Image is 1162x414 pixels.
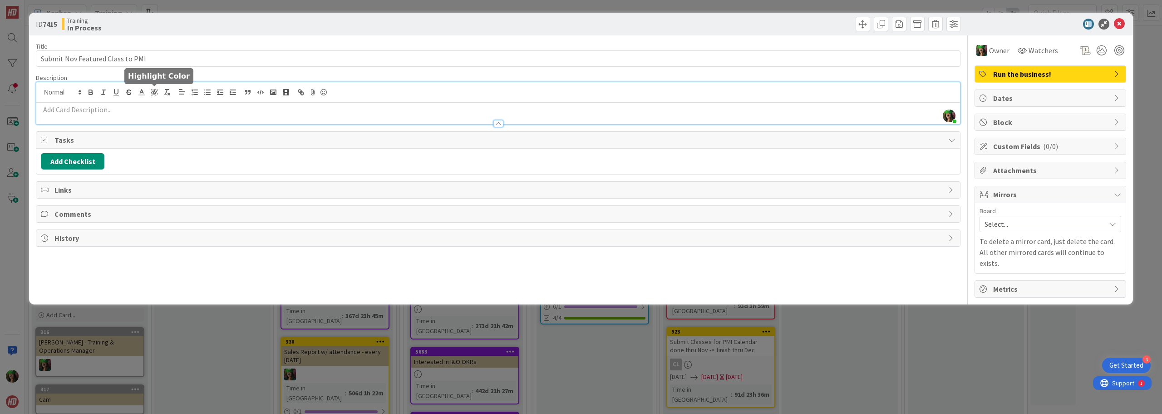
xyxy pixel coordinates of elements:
[976,45,987,56] img: SL
[993,284,1109,294] span: Metrics
[993,69,1109,80] span: Run the business!
[980,236,1121,269] p: To delete a mirror card, just delete the card. All other mirrored cards will continue to exists.
[67,24,102,31] b: In Process
[54,185,944,195] span: Links
[1109,361,1143,370] div: Get Started
[54,209,944,219] span: Comments
[985,218,1101,230] span: Select...
[1029,45,1058,56] span: Watchers
[41,153,104,170] button: Add Checklist
[19,1,41,12] span: Support
[943,110,955,122] img: zMbp8UmSkcuFrGHA6WMwLokxENeDinhm.jpg
[36,19,57,30] span: ID
[67,17,102,24] span: Training
[993,117,1109,128] span: Block
[1102,358,1151,373] div: Open Get Started checklist, remaining modules: 4
[989,45,1009,56] span: Owner
[980,208,996,214] span: Board
[993,141,1109,152] span: Custom Fields
[36,42,48,50] label: Title
[54,233,944,244] span: History
[993,189,1109,200] span: Mirrors
[993,93,1109,104] span: Dates
[36,50,960,67] input: type card name here...
[36,74,67,82] span: Description
[1142,355,1151,364] div: 4
[128,72,190,80] h5: Highlight Color
[993,165,1109,176] span: Attachments
[43,20,57,29] b: 7415
[1043,142,1058,151] span: ( 0/0 )
[54,135,944,145] span: Tasks
[47,4,49,11] div: 1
